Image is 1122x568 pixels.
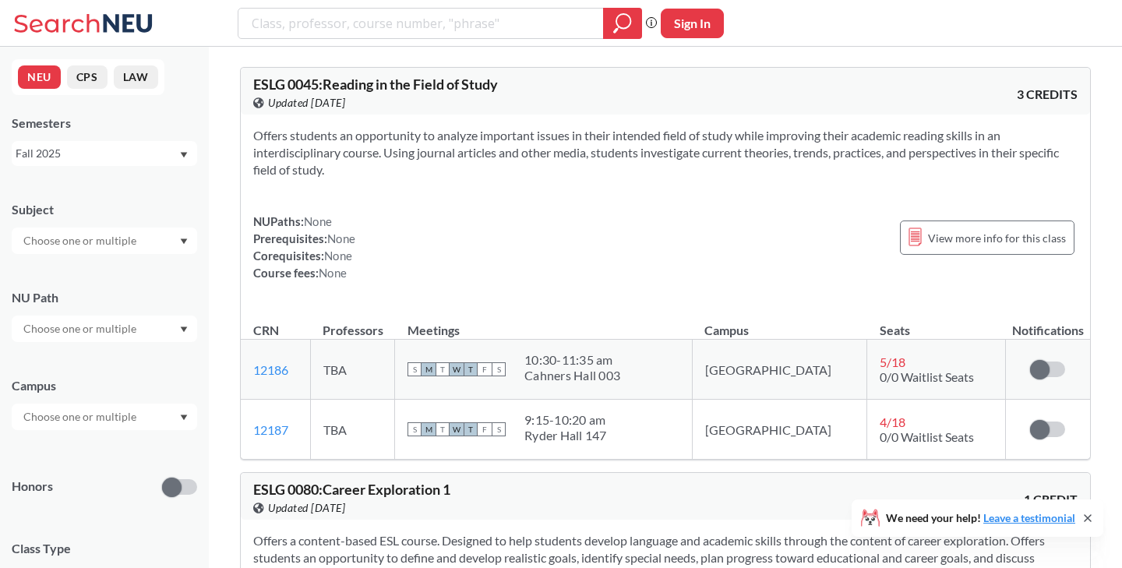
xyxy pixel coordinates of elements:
button: LAW [114,65,158,89]
th: Seats [867,306,1005,340]
span: S [408,362,422,376]
span: 3 CREDITS [1017,86,1078,103]
th: Meetings [395,306,693,340]
div: Semesters [12,115,197,132]
input: Class, professor, course number, "phrase" [250,10,592,37]
svg: Dropdown arrow [180,152,188,158]
td: TBA [310,400,394,460]
span: M [422,422,436,436]
span: ESLG 0045 : Reading in the Field of Study [253,76,498,93]
div: Subject [12,201,197,218]
span: 1 CREDIT [1024,491,1078,508]
button: NEU [18,65,61,89]
section: Offers students an opportunity to analyze important issues in their intended field of study while... [253,127,1078,178]
span: M [422,362,436,376]
span: T [436,422,450,436]
div: Fall 2025Dropdown arrow [12,141,197,166]
svg: Dropdown arrow [180,326,188,333]
div: Fall 2025 [16,145,178,162]
span: We need your help! [886,513,1075,524]
span: None [319,266,347,280]
input: Choose one or multiple [16,231,146,250]
p: Honors [12,478,53,496]
div: magnifying glass [603,8,642,39]
th: Notifications [1005,306,1090,340]
a: 12187 [253,422,288,437]
span: None [324,249,352,263]
div: 10:30 - 11:35 am [524,352,620,368]
div: Campus [12,377,197,394]
div: NUPaths: Prerequisites: Corequisites: Course fees: [253,213,355,281]
td: [GEOGRAPHIC_DATA] [692,400,867,460]
svg: magnifying glass [613,12,632,34]
div: Dropdown arrow [12,228,197,254]
span: W [450,362,464,376]
div: 9:15 - 10:20 am [524,412,607,428]
span: S [492,422,506,436]
input: Choose one or multiple [16,407,146,426]
span: View more info for this class [928,228,1066,248]
div: Dropdown arrow [12,316,197,342]
span: F [478,362,492,376]
button: CPS [67,65,108,89]
span: 0/0 Waitlist Seats [880,369,974,384]
td: TBA [310,340,394,400]
span: Updated [DATE] [268,499,345,517]
th: Professors [310,306,394,340]
a: Leave a testimonial [983,511,1075,524]
span: None [304,214,332,228]
span: F [478,422,492,436]
span: Updated [DATE] [268,94,345,111]
span: S [408,422,422,436]
div: NU Path [12,289,197,306]
span: T [464,362,478,376]
span: Class Type [12,540,197,557]
div: CRN [253,322,279,339]
div: Ryder Hall 147 [524,428,607,443]
span: 0/0 Waitlist Seats [880,429,974,444]
td: [GEOGRAPHIC_DATA] [692,340,867,400]
span: T [464,422,478,436]
div: Dropdown arrow [12,404,197,430]
svg: Dropdown arrow [180,415,188,421]
a: 12186 [253,362,288,377]
span: S [492,362,506,376]
span: 5 / 18 [880,355,905,369]
span: 4 / 18 [880,415,905,429]
button: Sign In [661,9,724,38]
span: T [436,362,450,376]
th: Campus [692,306,867,340]
span: W [450,422,464,436]
input: Choose one or multiple [16,319,146,338]
span: None [327,231,355,245]
svg: Dropdown arrow [180,238,188,245]
div: Cahners Hall 003 [524,368,620,383]
span: ESLG 0080 : Career Exploration 1 [253,481,450,498]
